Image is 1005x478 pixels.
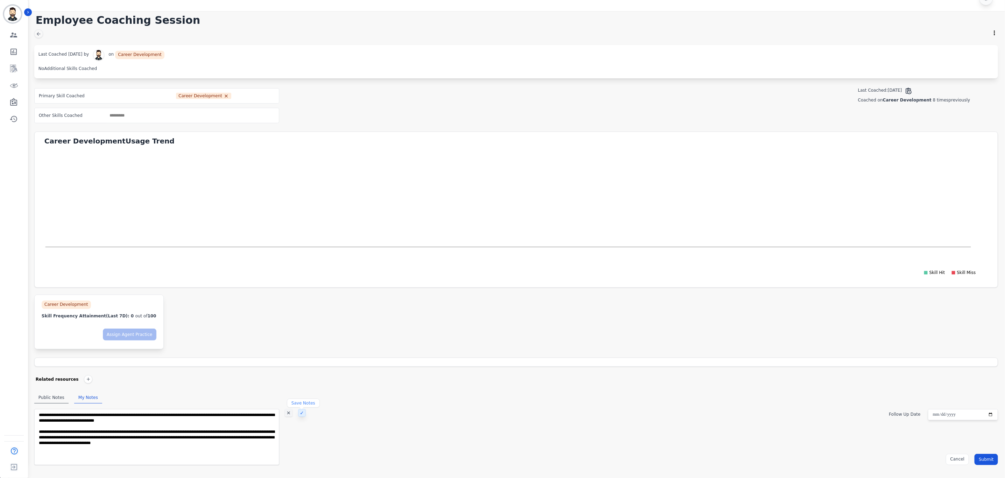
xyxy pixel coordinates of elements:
div: Last Coached: [DATE] [858,87,902,94]
img: avatar [93,49,104,61]
label: Follow Up Date [889,412,921,417]
div: Career Development Usage Trend [44,136,998,146]
text: Skill Hit [929,270,945,275]
button: Assign Agent Practice [103,329,156,340]
button: Remove Career Development [224,93,229,99]
div: + [84,375,92,384]
li: Career Development [176,93,231,99]
span: out of [135,314,147,318]
div: Primary Skill Coached [39,89,85,103]
span: Career Development [883,98,932,103]
div: ✕ [285,409,293,417]
div: Other Skills Coached [39,108,83,123]
div: Skill Frequency Attainment 0 100 [42,313,156,319]
div: Coached on 8 times previously [858,97,998,103]
div: Related resources [36,375,79,384]
h1: Employee Coaching Session [36,14,200,27]
div: No Additional Skills Coached [38,63,97,74]
div: ✓ [298,409,306,417]
div: Last Coached by on [38,49,994,61]
ul: selected options [175,92,275,100]
span: [DATE] [68,49,83,61]
div: Career Development [115,51,164,59]
div: Career Development [42,301,91,309]
ul: selected options [107,112,149,119]
div: My Notes [74,392,102,403]
div: Public Notes [34,392,69,403]
text: Skill Miss [957,270,976,275]
img: Bordered avatar [4,6,21,22]
button: Submit [975,454,998,465]
button: Cancel [946,454,969,465]
span: (Last 7D): [106,314,129,318]
div: Save Notes [291,400,315,406]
